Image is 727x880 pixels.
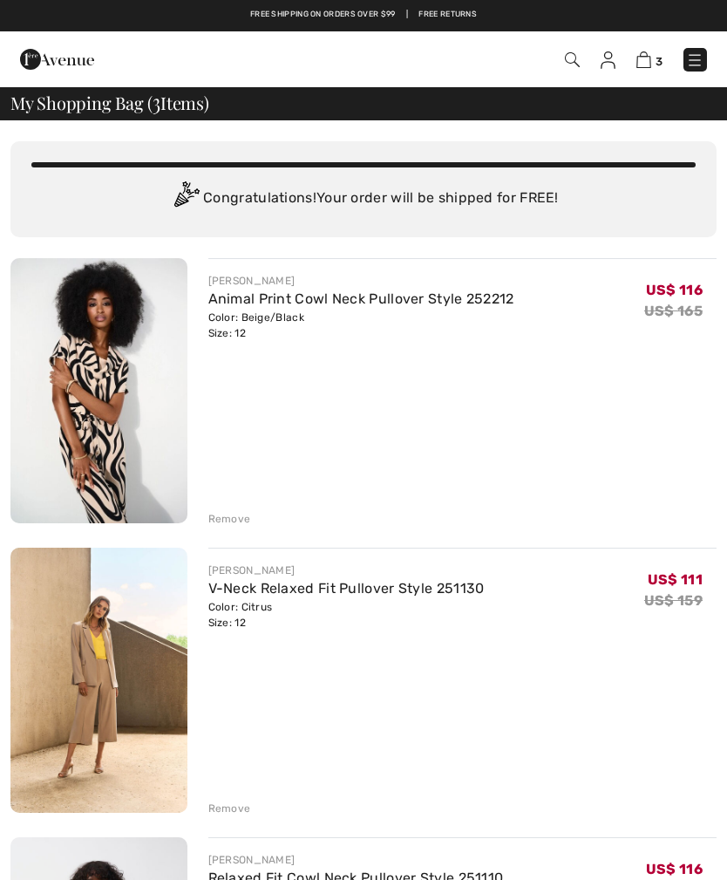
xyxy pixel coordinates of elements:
[636,51,651,68] img: Shopping Bag
[10,548,187,813] img: V-Neck Relaxed Fit Pullover Style 251130
[406,9,408,21] span: |
[644,303,703,319] s: US$ 165
[565,52,580,67] img: Search
[20,42,94,77] img: 1ère Avenue
[208,580,485,597] a: V-Neck Relaxed Fit Pullover Style 251130
[646,861,703,877] span: US$ 116
[208,310,514,341] div: Color: Beige/Black Size: 12
[208,511,251,527] div: Remove
[10,258,187,523] img: Animal Print Cowl Neck Pullover Style 252212
[418,9,477,21] a: Free Returns
[208,801,251,816] div: Remove
[10,94,209,112] span: My Shopping Bag ( Items)
[250,9,396,21] a: Free shipping on orders over $99
[208,852,504,868] div: [PERSON_NAME]
[208,273,514,289] div: [PERSON_NAME]
[208,599,485,631] div: Color: Citrus Size: 12
[656,55,662,68] span: 3
[686,51,703,69] img: Menu
[601,51,615,69] img: My Info
[168,181,203,216] img: Congratulation2.svg
[636,49,662,70] a: 3
[208,563,485,578] div: [PERSON_NAME]
[648,571,703,588] span: US$ 111
[153,90,160,113] span: 3
[646,282,703,298] span: US$ 116
[31,181,696,216] div: Congratulations! Your order will be shipped for FREE!
[20,50,94,66] a: 1ère Avenue
[644,592,703,609] s: US$ 159
[208,290,514,307] a: Animal Print Cowl Neck Pullover Style 252212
